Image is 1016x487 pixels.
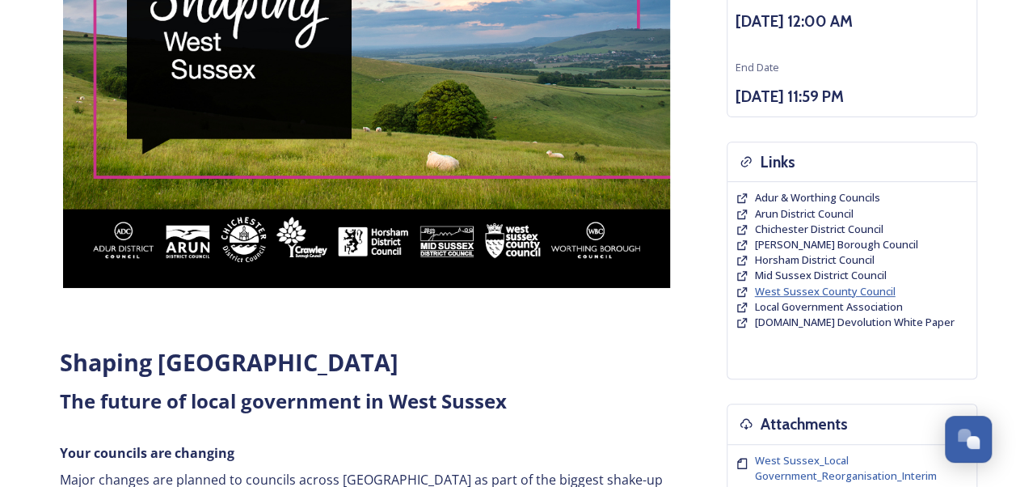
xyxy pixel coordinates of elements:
[761,150,795,174] h3: Links
[736,10,968,33] h3: [DATE] 12:00 AM
[761,413,848,436] h3: Attachments
[60,346,398,378] strong: Shaping [GEOGRAPHIC_DATA]
[60,444,234,462] strong: Your councils are changing
[755,284,896,299] a: West Sussex County Council
[755,206,854,222] a: Arun District Council
[755,299,903,315] a: Local Government Association
[755,206,854,221] span: Arun District Council
[755,315,955,329] span: [DOMAIN_NAME] Devolution White Paper
[755,315,955,330] a: [DOMAIN_NAME] Devolution White Paper
[755,268,887,282] span: Mid Sussex District Council
[755,252,875,267] span: Horsham District Council
[755,252,875,268] a: Horsham District Council
[755,222,883,237] a: Chichester District Council
[755,268,887,283] a: Mid Sussex District Council
[755,284,896,299] span: West Sussex County Council
[60,387,507,414] strong: The future of local government in West Sussex
[755,222,883,236] span: Chichester District Council
[755,190,880,205] a: Adur & Worthing Councils
[736,60,779,74] span: End Date
[755,237,918,252] span: [PERSON_NAME] Borough Council
[736,85,968,108] h3: [DATE] 11:59 PM
[945,416,992,463] button: Open Chat
[755,237,918,252] a: [PERSON_NAME] Borough Council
